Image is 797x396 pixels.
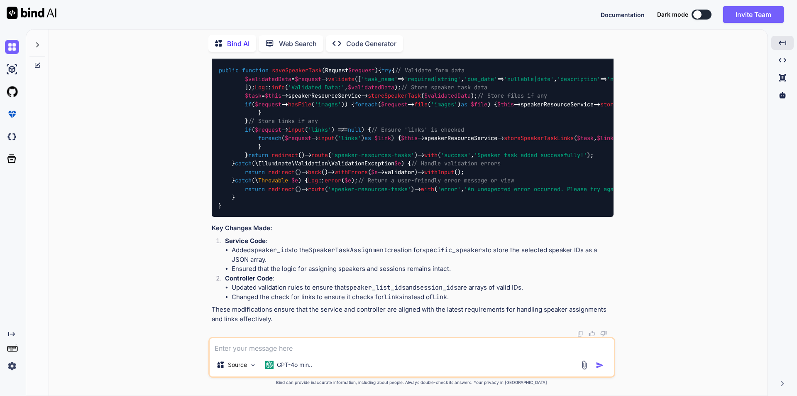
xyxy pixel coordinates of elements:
img: Bind AI [7,7,56,19]
span: public [219,66,239,74]
span: $task [577,135,594,142]
span: 'nullable|string' [607,75,663,83]
span: return [248,151,268,159]
span: function [242,66,269,74]
span: Documentation [601,11,645,18]
p: : [225,236,614,246]
img: ai-studio [5,62,19,76]
span: as [461,101,467,108]
strong: Service Code [225,237,266,245]
span: $request [255,126,281,133]
span: redirect [268,185,295,193]
p: Web Search [279,39,317,49]
img: copy [577,330,584,337]
span: as [364,135,371,142]
span: input [318,135,335,142]
span: // Store files if any [477,92,547,100]
span: withErrors [335,168,368,176]
span: file [414,101,428,108]
button: Documentation [601,10,645,19]
span: 'required|string' [404,75,461,83]
span: $request [381,101,408,108]
img: premium [5,107,19,121]
code: session_ids [416,283,457,292]
span: $link [374,135,391,142]
span: $validatedData [424,92,471,100]
p: : [225,274,614,283]
span: try [381,66,391,74]
span: $validatedData [348,84,394,91]
img: settings [5,359,19,373]
span: storeSpeakerTask [368,92,421,100]
span: hasFile [288,101,311,108]
span: return [245,185,265,193]
span: storeSpeakerTaskFiles [600,101,670,108]
span: null [348,126,361,133]
img: icon [596,361,604,369]
p: Source [228,361,247,369]
span: 'images' [315,101,341,108]
span: $request [295,75,321,83]
span: foreach [258,135,281,142]
span: $validatedData [245,75,291,83]
span: error [325,177,341,184]
li: Ensured that the logic for assigning speakers and sessions remains intact. [232,264,614,274]
code: specific_speakers [422,246,486,254]
span: 'nullable|date' [504,75,554,83]
span: 'error' [438,185,461,193]
code: SpeakerTaskAssignment [309,246,387,254]
span: back [308,168,321,176]
span: $e [394,160,401,167]
img: attachment [579,360,589,370]
span: $this [401,135,418,142]
span: $e [371,168,378,176]
span: ( ) [242,66,378,74]
span: Dark mode [657,10,688,19]
span: input [288,126,305,133]
span: 'speaker-resources-tasks' [331,151,414,159]
code: speaker_list_ids [346,283,406,292]
span: // Store speaker task data [401,84,487,91]
span: route [308,185,325,193]
code: link [432,293,447,301]
span: redirect [268,168,295,176]
span: $file [471,101,487,108]
p: GPT-4o min.. [277,361,312,369]
p: These modifications ensure that the service and controller are aligned with the latest requiremen... [212,305,614,324]
span: // Ensure 'links' is checked [371,126,464,133]
span: $this [497,101,514,108]
img: Pick Models [249,362,257,369]
code: links [384,293,403,301]
span: 'links' [308,126,331,133]
span: // Store links if any [248,118,318,125]
img: darkCloudIdeIcon [5,130,19,144]
span: 'Speaker task added successfully!' [474,151,587,159]
span: $task [245,92,262,100]
span: 'links' [338,135,361,142]
span: saveSpeakerTask [272,66,322,74]
li: Added to the creation for to store the selected speaker IDs as a JSON array. [232,246,614,264]
span: storeSpeakerTaskLinks [504,135,574,142]
code: speaker_ids [251,246,292,254]
span: route [311,151,328,159]
p: Bind can provide inaccurate information, including about people. Always double-check its answers.... [208,379,615,386]
span: validate [328,75,354,83]
img: githubLight [5,85,19,99]
span: // Handle validation errors [411,160,501,167]
span: $e [345,177,351,184]
span: 'success' [441,151,471,159]
span: Log [255,84,265,91]
span: $request [255,101,281,108]
span: Log [308,177,318,184]
span: 'due_date' [464,75,497,83]
span: $this [265,92,281,100]
span: $request [285,135,311,142]
span: Throwable [258,177,288,184]
span: Request [325,66,375,74]
span: with [424,151,438,159]
span: 'task_name' [361,75,398,83]
span: // Return a user-friendly error message or view [358,177,514,184]
span: if [245,126,252,133]
img: dislike [600,330,607,337]
strong: Controller Code [225,274,273,282]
